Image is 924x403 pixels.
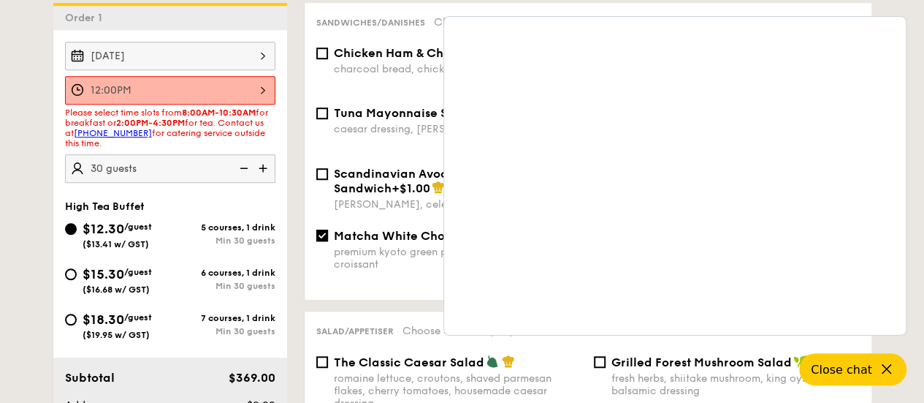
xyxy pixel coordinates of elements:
[170,268,275,278] div: 6 courses, 1 drink
[65,108,268,148] span: Please select time slots from for breakfast or for tea. Contact us at for catering service outsid...
[334,246,582,271] div: premium kyoto green powder, white chocolate, croissant
[334,198,582,211] div: [PERSON_NAME], celery, red onion, dijon mustard
[65,371,115,385] span: Subtotal
[83,312,124,328] span: $18.30
[228,371,275,385] span: $369.00
[83,266,124,282] span: $15.30
[65,154,275,183] input: Number of guests
[316,356,328,368] input: The Classic Caesar Saladromaine lettuce, croutons, shaved parmesan flakes, cherry tomatoes, house...
[65,12,108,24] span: Order 1
[316,48,328,59] input: Chicken Ham & Cheese Sandwichcharcoal bread, chicken ham, sliced cheese
[124,222,152,232] span: /guest
[74,128,152,138] a: [PHONE_NUMBER]
[83,221,124,237] span: $12.30
[65,223,77,235] input: $12.30/guest($13.41 w/ GST)5 courses, 1 drinkMin 30 guests
[83,330,150,340] span: ($19.95 w/ GST)
[434,16,545,29] span: Choose 5 courses
[316,168,328,180] input: Scandinavian Avocado Prawn Sandwich+$1.00[PERSON_NAME], celery, red onion, dijon mustard
[124,312,152,323] span: /guest
[334,106,498,120] span: Tuna Mayonnaise Sandwich
[170,326,275,336] div: Min 30 guests
[316,18,425,28] span: Sandwiches/Danishes
[316,230,328,241] input: Matcha White Chocolate Croissantpremium kyoto green powder, white chocolate, croissant
[334,167,511,195] span: Scandinavian Avocado Prawn Sandwich
[611,355,792,369] span: Grilled Forest Mushroom Salad
[486,355,499,368] img: icon-vegetarian.fe4039eb.svg
[65,42,275,70] input: Event date
[392,181,430,195] span: +$1.00
[811,363,872,377] span: Close chat
[334,229,541,243] span: Matcha White Chocolate Croissant
[611,372,860,397] div: fresh herbs, shiitake mushroom, king oyster, balsamic dressing
[334,46,531,60] span: Chicken Ham & Cheese Sandwich
[334,355,484,369] span: The Classic Caesar Salad
[334,123,582,135] div: caesar dressing, [PERSON_NAME], italian parsley
[799,353,906,385] button: Close chat
[316,326,394,336] span: Salad/Appetiser
[170,222,275,233] div: 5 courses, 1 drink
[65,314,77,325] input: $18.30/guest($19.95 w/ GST)7 courses, 1 drinkMin 30 guests
[253,154,275,182] img: icon-add.58712e84.svg
[432,181,445,194] img: icon-chef-hat.a58ddaea.svg
[124,267,152,277] span: /guest
[83,285,150,295] span: ($16.68 w/ GST)
[170,236,275,246] div: Min 30 guests
[116,118,185,128] strong: 2:00PM-4:30PM
[334,63,582,75] div: charcoal bread, chicken ham, sliced cheese
[170,313,275,323] div: 7 courses, 1 drink
[316,108,328,119] input: Tuna Mayonnaise Sandwichcaesar dressing, [PERSON_NAME], italian parsley
[402,325,513,337] span: Choose 5 courses
[170,281,275,291] div: Min 30 guests
[65,268,77,280] input: $15.30/guest($16.68 w/ GST)6 courses, 1 drinkMin 30 guests
[65,200,145,213] span: High Tea Buffet
[793,355,808,368] img: icon-vegan.f8ff3823.svg
[65,76,275,105] input: Event time
[83,239,149,249] span: ($13.41 w/ GST)
[232,154,253,182] img: icon-reduce.1d2dbef1.svg
[594,356,606,368] input: Grilled Forest Mushroom Saladfresh herbs, shiitake mushroom, king oyster, balsamic dressing
[182,108,256,118] strong: 8:00AM-10:30AM
[502,355,515,368] img: icon-chef-hat.a58ddaea.svg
